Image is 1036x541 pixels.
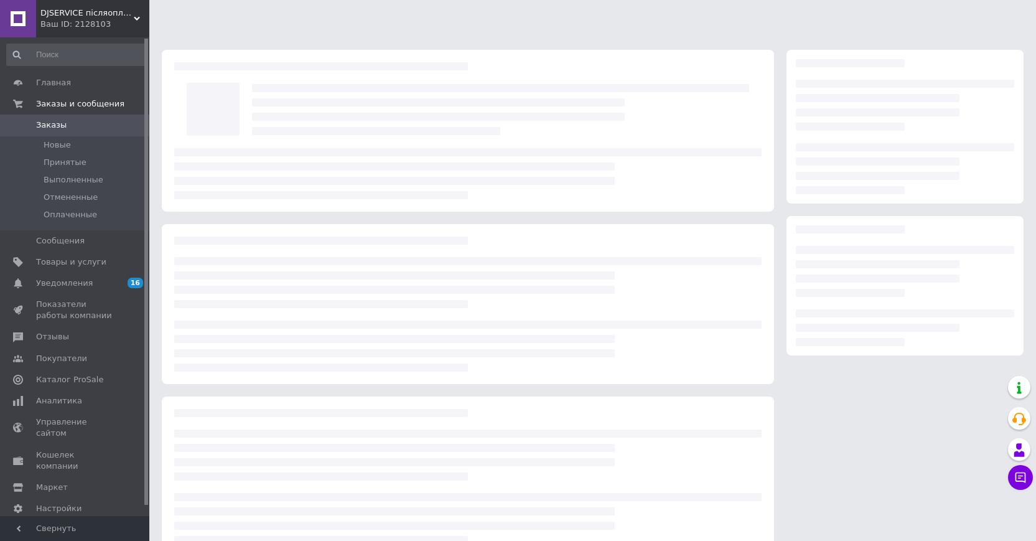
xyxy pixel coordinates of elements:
span: Товары и услуги [36,256,106,268]
span: Главная [36,77,71,88]
button: Чат с покупателем [1008,465,1033,490]
span: Отмененные [44,192,98,203]
span: Принятые [44,157,86,168]
div: Ваш ID: 2128103 [40,19,149,30]
input: Поиск [6,44,147,66]
span: Аналитика [36,395,82,407]
span: Выполненные [44,174,103,186]
span: Сообщения [36,235,85,247]
span: Заказы [36,120,67,131]
span: DJSERVICE пiсляоплатою НЕ працюємо Интернет-магазин [40,7,134,19]
span: Управление сайтом [36,416,115,439]
span: Отзывы [36,331,69,342]
span: Настройки [36,503,82,514]
span: Уведомления [36,278,93,289]
span: Маркет [36,482,68,493]
span: Покупатели [36,353,87,364]
span: Новые [44,139,71,151]
span: Показатели работы компании [36,299,115,321]
span: Заказы и сообщения [36,98,124,110]
span: Кошелек компании [36,449,115,472]
span: 16 [128,278,143,288]
span: Оплаченные [44,209,97,220]
span: Каталог ProSale [36,374,103,385]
